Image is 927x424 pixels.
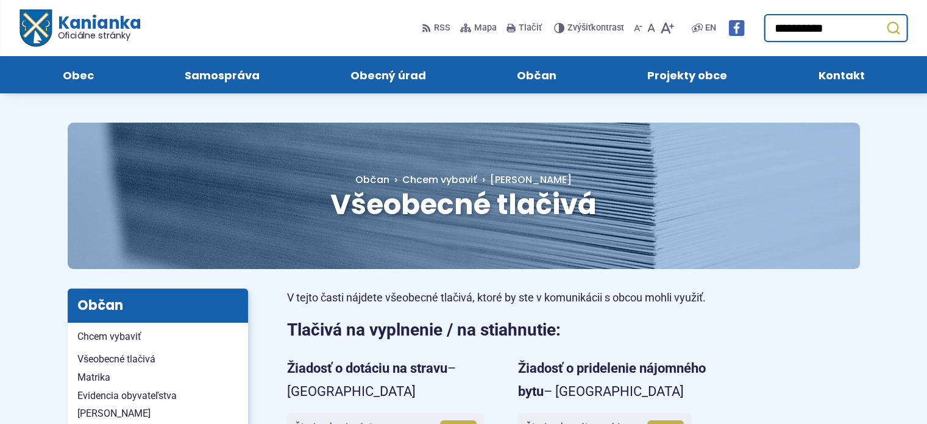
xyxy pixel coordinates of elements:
[490,173,572,187] span: [PERSON_NAME]
[785,56,898,93] a: Kontakt
[287,357,489,403] p: – [GEOGRAPHIC_DATA]
[63,56,94,93] span: Obec
[68,289,248,323] h3: Občan
[20,10,141,47] a: Logo Kanianka, prejsť na domovskú stránku.
[518,361,706,398] strong: Žiadosť o pridelenie nájomného bytu
[518,357,720,403] p: – [GEOGRAPHIC_DATA]
[631,15,645,41] button: Zmenšiť veľkosť písma
[350,56,426,93] span: Obecný úrad
[68,387,248,405] a: Evidencia obyvateľstva
[567,23,624,34] span: kontrast
[703,21,719,35] a: EN
[477,173,572,187] a: [PERSON_NAME]
[458,15,499,41] a: Mapa
[68,404,248,423] a: [PERSON_NAME]
[504,15,544,41] button: Tlačiť
[185,56,260,93] span: Samospráva
[484,56,590,93] a: Občan
[422,15,453,41] a: RSS
[728,20,744,36] img: Prejsť na Facebook stránku
[68,350,248,368] a: Všeobecné tlačivá
[658,15,677,41] button: Zväčšiť veľkosť písma
[77,328,238,346] span: Chcem vybaviť
[77,404,238,423] span: [PERSON_NAME]
[20,10,51,47] img: Prejsť na domovskú stránku
[57,31,141,40] span: Oficiálne stránky
[51,15,140,40] span: Kanianka
[355,173,389,187] span: Občan
[151,56,293,93] a: Samospráva
[77,387,238,405] span: Evidencia obyvateľstva
[818,56,864,93] span: Kontakt
[519,23,542,34] span: Tlačiť
[402,173,477,187] a: Chcem vybaviť
[355,173,402,187] a: Občan
[330,185,597,224] span: Všeobecné tlačivá
[567,23,591,33] span: Zvýšiť
[68,328,248,346] a: Chcem vybaviť
[647,56,727,93] span: Projekty obce
[29,56,127,93] a: Obec
[68,368,248,387] a: Matrika
[705,21,716,35] span: EN
[645,15,658,41] button: Nastaviť pôvodnú veľkosť písma
[517,56,556,93] span: Občan
[614,56,761,93] a: Projekty obce
[287,361,447,376] strong: Žiadosť o dotáciu na stravu
[554,15,627,41] button: Zvýšiťkontrast
[434,21,450,35] span: RSS
[317,56,459,93] a: Obecný úrad
[287,289,720,307] p: V tejto časti nájdete všeobecné tlačivá, ktoré by ste v komunikácii s obcou mohli využiť.
[474,21,497,35] span: Mapa
[77,350,238,368] span: Všeobecné tlačivá
[287,320,561,340] strong: Tlačivá na vyplnenie / na stiahnutie:
[77,368,238,387] span: Matrika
